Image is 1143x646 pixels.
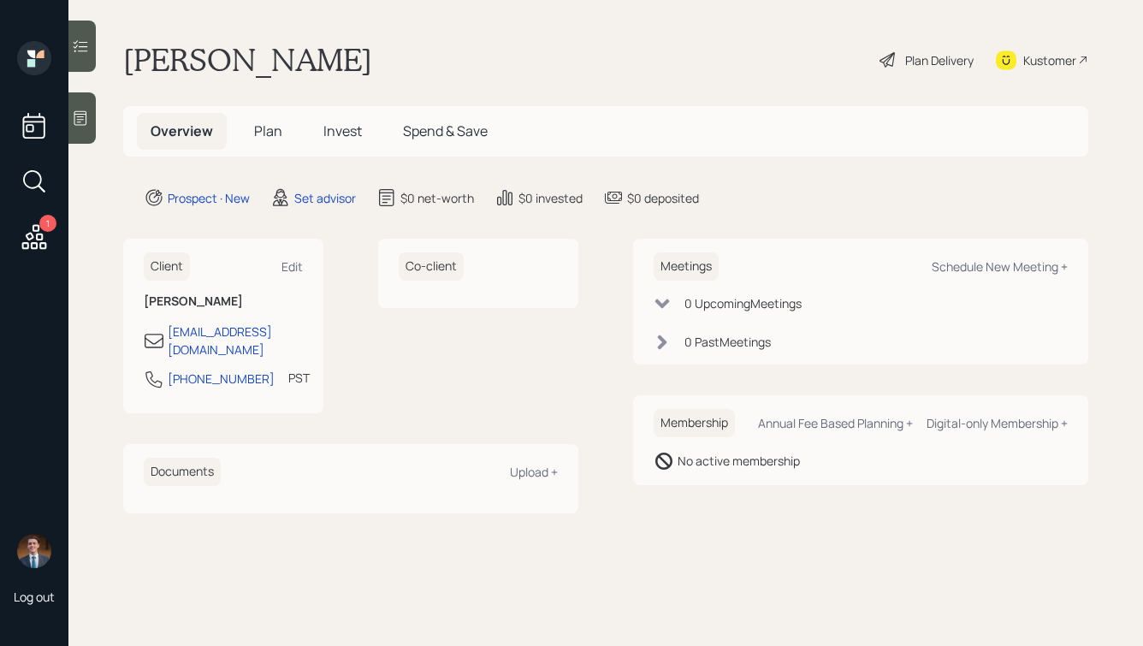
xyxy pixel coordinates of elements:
[1023,51,1076,69] div: Kustomer
[144,294,303,309] h6: [PERSON_NAME]
[905,51,974,69] div: Plan Delivery
[123,41,372,79] h1: [PERSON_NAME]
[518,189,583,207] div: $0 invested
[168,323,303,359] div: [EMAIL_ADDRESS][DOMAIN_NAME]
[627,189,699,207] div: $0 deposited
[399,252,464,281] h6: Co-client
[654,252,719,281] h6: Meetings
[927,415,1068,431] div: Digital-only Membership +
[168,189,250,207] div: Prospect · New
[288,369,310,387] div: PST
[932,258,1068,275] div: Schedule New Meeting +
[510,464,558,480] div: Upload +
[678,452,800,470] div: No active membership
[39,215,56,232] div: 1
[144,252,190,281] h6: Client
[14,589,55,605] div: Log out
[758,415,913,431] div: Annual Fee Based Planning +
[294,189,356,207] div: Set advisor
[684,333,771,351] div: 0 Past Meeting s
[17,534,51,568] img: hunter_neumayer.jpg
[403,121,488,140] span: Spend & Save
[151,121,213,140] span: Overview
[168,370,275,388] div: [PHONE_NUMBER]
[254,121,282,140] span: Plan
[144,458,221,486] h6: Documents
[323,121,362,140] span: Invest
[281,258,303,275] div: Edit
[684,294,802,312] div: 0 Upcoming Meeting s
[400,189,474,207] div: $0 net-worth
[654,409,735,437] h6: Membership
